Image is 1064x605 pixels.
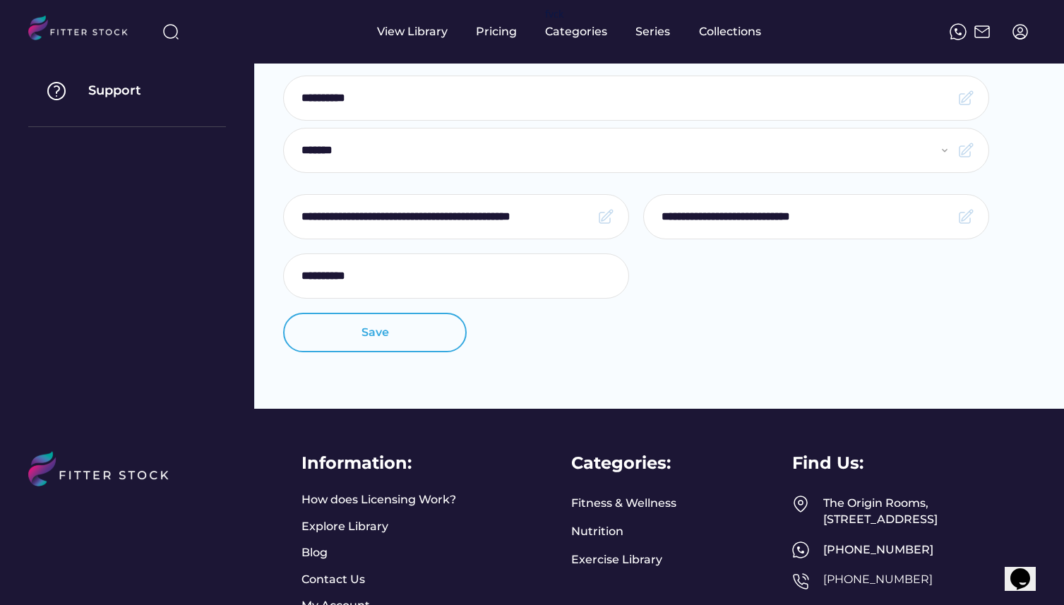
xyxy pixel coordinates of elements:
img: Frame.svg [957,208,974,225]
img: Group%201000002325%20%287%29.svg [35,70,78,112]
a: [PHONE_NUMBER] [823,573,933,586]
img: meteor-icons_whatsapp%20%281%29.svg [792,541,809,558]
iframe: chat widget [1005,549,1050,591]
img: Frame.svg [597,208,614,225]
a: Nutrition [571,524,623,539]
img: LOGO%20%281%29.svg [28,451,186,521]
div: Series [635,24,671,40]
div: Information: [301,451,412,475]
div: Categories [545,24,607,40]
div: The Origin Rooms, [STREET_ADDRESS] [823,496,1036,527]
a: Contact Us [301,572,365,587]
div: Pricing [476,24,517,40]
a: Fitness & Wellness [571,496,676,511]
div: Categories: [571,451,671,475]
a: How does Licensing Work? [301,492,456,508]
div: Support [88,82,141,100]
img: Frame%2049.svg [792,496,809,513]
button: Save [283,313,467,352]
img: Frame%2051.svg [974,23,991,40]
img: Frame%2050.svg [792,573,809,589]
div: Collections [699,24,761,40]
img: LOGO.svg [28,16,140,44]
div: View Library [377,24,448,40]
img: meteor-icons_whatsapp%20%281%29.svg [950,23,967,40]
a: Blog [301,545,337,561]
div: fvck [545,7,563,21]
img: search-normal%203.svg [162,23,179,40]
a: Explore Library [301,519,388,534]
a: Exercise Library [571,552,662,568]
img: Frame.svg [957,142,974,159]
img: profile-circle.svg [1012,23,1029,40]
img: Frame.svg [957,90,974,107]
div: Find Us: [792,451,863,475]
div: [PHONE_NUMBER] [823,542,1036,558]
